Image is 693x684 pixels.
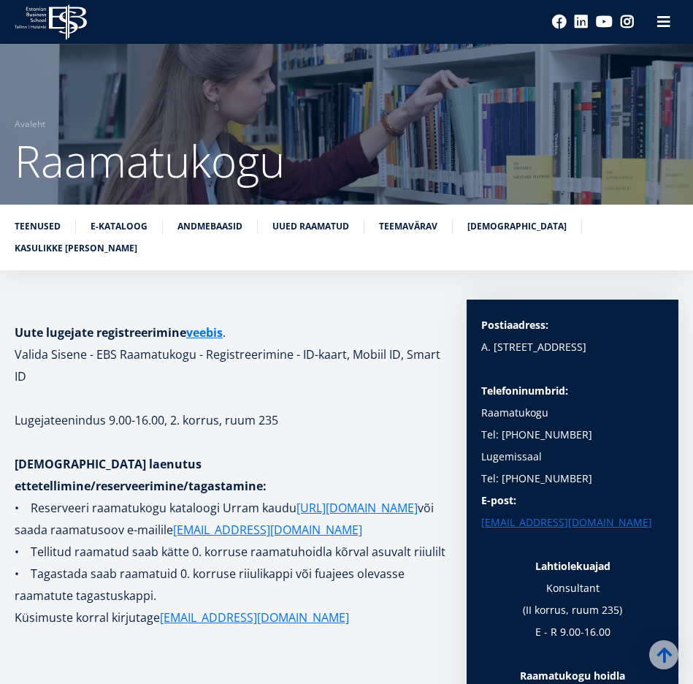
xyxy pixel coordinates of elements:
[574,15,589,29] a: Linkedin
[186,322,223,343] a: veebis
[160,607,349,628] a: [EMAIL_ADDRESS][DOMAIN_NAME]
[15,541,452,563] p: • Tellitud raamatud saab kätte 0. korruse raamatuhoidla kõrval asuvalt riiulilt
[379,219,437,234] a: Teemavärav
[15,563,452,607] p: • Tagastada saab raamatuid 0. korruse riiulikappi või fuajees olevasse raamatute tagastuskappi.
[481,493,516,507] strong: E-post:
[481,424,664,468] p: Tel: [PHONE_NUMBER] Lugemissaal
[272,219,349,234] a: Uued raamatud
[535,559,610,573] strong: Lahtiolekuajad
[15,456,267,494] strong: [DEMOGRAPHIC_DATA] laenutus ettetellimine/reserveerimine/tagastamine:
[173,519,362,541] a: [EMAIL_ADDRESS][DOMAIN_NAME]
[467,219,567,234] a: [DEMOGRAPHIC_DATA]
[481,336,664,358] p: A. [STREET_ADDRESS]
[15,497,452,541] p: • Reserveeri raamatukogu kataloogi Urram kaudu või saada raamatusoov e-mailile
[15,131,285,191] span: Raamatukogu
[91,219,148,234] a: E-kataloog
[481,380,664,424] p: Raamatukogu
[596,15,613,29] a: Youtube
[15,117,45,132] a: Avaleht
[177,219,242,234] a: Andmebaasid
[15,219,61,234] a: Teenused
[481,577,664,665] p: Konsultant (II korrus, ruum 235) E - R 9.00-16.00
[15,322,452,387] h1: . Valida Sisene - EBS Raamatukogu - Registreerimine - ID-kaart, Mobiil ID, Smart ID
[481,512,652,533] a: [EMAIL_ADDRESS][DOMAIN_NAME]
[15,241,137,256] a: Kasulikke [PERSON_NAME]
[481,384,568,398] strong: Telefoninumbrid:
[520,669,625,683] strong: Raamatukogu hoidla
[481,468,664,490] p: Tel: [PHONE_NUMBER]
[15,409,452,431] p: Lugejateenindus 9.00-16.00, 2. korrus, ruum 235
[552,15,567,29] a: Facebook
[15,324,223,341] strong: Uute lugejate registreerimine
[481,318,548,332] strong: Postiaadress:
[296,497,418,519] a: [URL][DOMAIN_NAME]
[15,607,452,628] p: Küsimuste korral kirjutage
[620,15,635,29] a: Instagram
